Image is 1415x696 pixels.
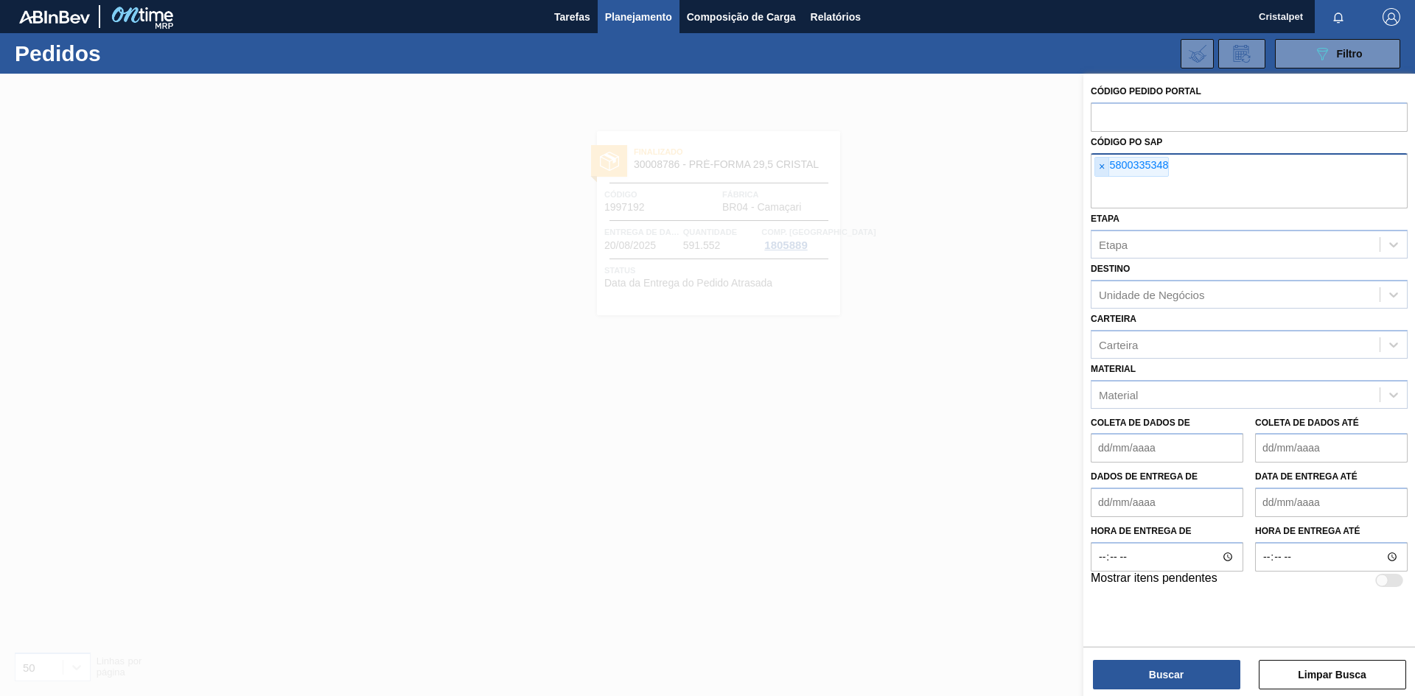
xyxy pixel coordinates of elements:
[1255,471,1358,482] font: Data de Entrega até
[1091,137,1162,147] font: Código PO SAP
[1091,433,1243,463] input: dd/mm/aaaa
[15,41,101,66] font: Pedidos
[1091,214,1119,224] font: Etapa
[1099,388,1138,401] font: Material
[1099,338,1138,351] font: Carteira
[1091,526,1191,536] font: Hora de entrega de
[605,11,672,23] font: Planejamento
[1091,86,1201,96] font: Código Pedido Portal
[1099,239,1128,251] font: Etapa
[1091,488,1243,517] input: dd/mm/aaaa
[811,11,861,23] font: Relatórios
[1255,418,1359,428] font: Coleta de dados até
[1218,39,1265,68] div: Solicitação de Revisão de Pedidos
[1255,488,1408,517] input: dd/mm/aaaa
[1337,48,1363,60] font: Filtro
[1255,433,1408,463] input: dd/mm/aaaa
[1099,289,1204,301] font: Unidade de Negócios
[1099,161,1105,172] font: ×
[1091,572,1217,584] font: Mostrar itens pendentes
[19,10,90,24] img: TNhmsLtSVTkK8tSr43FrP2fwEKptu5GPRR3wAAAABJRU5ErkJggg==
[1383,8,1400,26] img: Sair
[1091,264,1130,274] font: Destino
[1259,11,1303,22] font: Cristalpet
[1255,526,1360,536] font: Hora de entrega até
[1091,418,1190,428] font: Coleta de dados de
[1091,314,1136,324] font: Carteira
[1091,364,1136,374] font: Material
[687,11,796,23] font: Composição de Carga
[1315,7,1362,27] button: Notificações
[1109,159,1168,171] font: 5800335348
[1091,471,1198,482] font: Dados de Entrega de
[1181,39,1214,68] div: Importar Negociações dos Pedidos
[554,11,590,23] font: Tarefas
[1275,39,1400,68] button: Filtro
